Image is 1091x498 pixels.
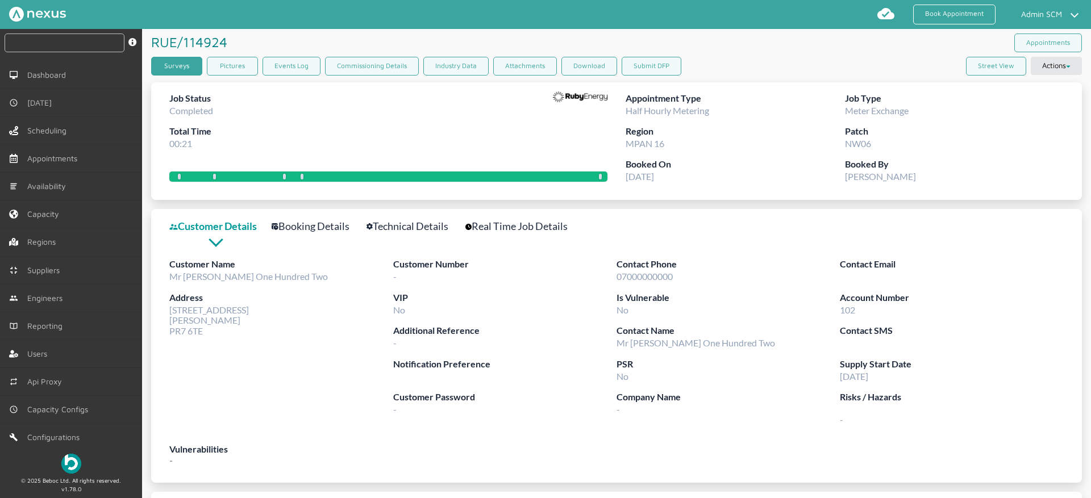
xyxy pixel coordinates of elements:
span: [DATE] [626,171,654,182]
a: Booking Details [272,218,362,235]
span: - [617,404,620,415]
a: Customer Details [169,218,269,235]
a: Real Time Job Details [465,218,580,235]
span: - [393,271,397,282]
img: Beboc Logo [61,454,81,474]
label: Contact Email [840,257,1063,271]
label: Contact SMS [840,324,1063,338]
label: Total Time [169,124,213,139]
label: Booked By [845,157,1064,171]
span: - [393,337,397,348]
input: Search by: Ref, PostCode, MPAN, MPRN, Account, Customer [5,34,124,52]
a: Commissioning Details [325,57,419,76]
span: 00:21 [169,138,192,149]
span: No [617,304,628,315]
img: md-people.svg [9,294,18,303]
a: Technical Details [367,218,461,235]
a: Appointments [1014,34,1082,52]
label: Additional Reference [393,324,617,338]
span: Meter Exchange [845,105,909,116]
a: Industry Data [423,57,489,76]
label: Supply Start Date [840,357,1063,371]
label: Contact Name [617,324,840,338]
span: Suppliers [27,266,64,275]
label: Booked On [626,157,845,171]
span: No [393,304,405,315]
img: md-time.svg [9,98,18,107]
label: Patch [845,124,1064,139]
img: Nexus [9,7,66,22]
label: Address [169,291,393,305]
span: 07000000000 [617,271,673,282]
img: appointments-left-menu.svg [9,154,18,163]
label: VIP [393,291,617,305]
span: Scheduling [27,126,71,135]
span: - [393,404,397,415]
span: Availability [27,182,70,191]
span: Half Hourly Metering [626,105,709,116]
label: Notification Preference [393,357,617,371]
img: md-time.svg [9,405,18,414]
a: Attachments [493,57,557,76]
button: Actions [1031,57,1082,75]
img: md-contract.svg [9,266,18,275]
label: Appointment Type [626,91,845,106]
a: Surveys [151,57,202,76]
label: Contact Phone [617,257,840,271]
div: - [169,442,1064,474]
img: capacity-left-menu.svg [9,210,18,219]
span: Capacity [27,210,64,219]
img: scheduling-left-menu.svg [9,126,18,135]
a: Book Appointment [913,5,996,24]
button: Download [561,57,617,76]
span: Capacity Configs [27,405,93,414]
img: user-left-menu.svg [9,349,18,358]
span: Dashboard [27,70,70,79]
span: Mr [PERSON_NAME] One Hundred Two [169,271,328,282]
span: Configurations [27,433,84,442]
img: md-list.svg [9,182,18,191]
button: Street View [966,57,1026,76]
label: Customer Number [393,257,617,271]
label: Account Number [840,291,1063,305]
label: Job Type [845,91,1064,106]
img: Supplier Logo [553,91,607,103]
span: [DATE] [840,371,868,382]
span: MPAN 16 [626,138,664,149]
label: Is Vulnerable [617,291,840,305]
label: Risks / Hazards [840,390,1063,404]
img: regions.left-menu.svg [9,237,18,246]
span: Engineers [27,294,67,303]
span: Appointments [27,154,82,163]
img: md-book.svg [9,321,18,330]
span: No [617,371,628,382]
span: [DATE] [27,98,56,107]
img: md-desktop.svg [9,70,18,79]
span: Api Proxy [27,377,66,386]
span: Reporting [27,321,67,330]
button: Submit DFP [622,57,681,76]
a: Events Log [263,57,320,76]
span: Regions [27,237,60,246]
label: Vulnerabilities [169,442,1064,457]
a: Pictures [207,57,258,76]
span: [STREET_ADDRESS] [PERSON_NAME] PR7 6TE [169,304,249,336]
span: Mr [PERSON_NAME] One Hundred Two [617,337,775,348]
span: NW06 [845,138,871,149]
span: Users [27,349,52,358]
img: md-repeat.svg [9,377,18,386]
span: - [840,404,1063,425]
label: Customer Name [169,257,393,271]
span: Completed [169,105,213,116]
h1: RUE/114924 ️️️ [151,29,231,55]
label: Customer Password [393,390,617,404]
label: Job Status [169,91,213,106]
img: md-cloud-done.svg [877,5,895,23]
label: Company Name [617,390,840,404]
label: Region [626,124,845,139]
label: PSR [617,357,840,371]
img: md-build.svg [9,433,18,442]
span: [PERSON_NAME] [845,171,916,182]
span: 102 [840,304,855,315]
